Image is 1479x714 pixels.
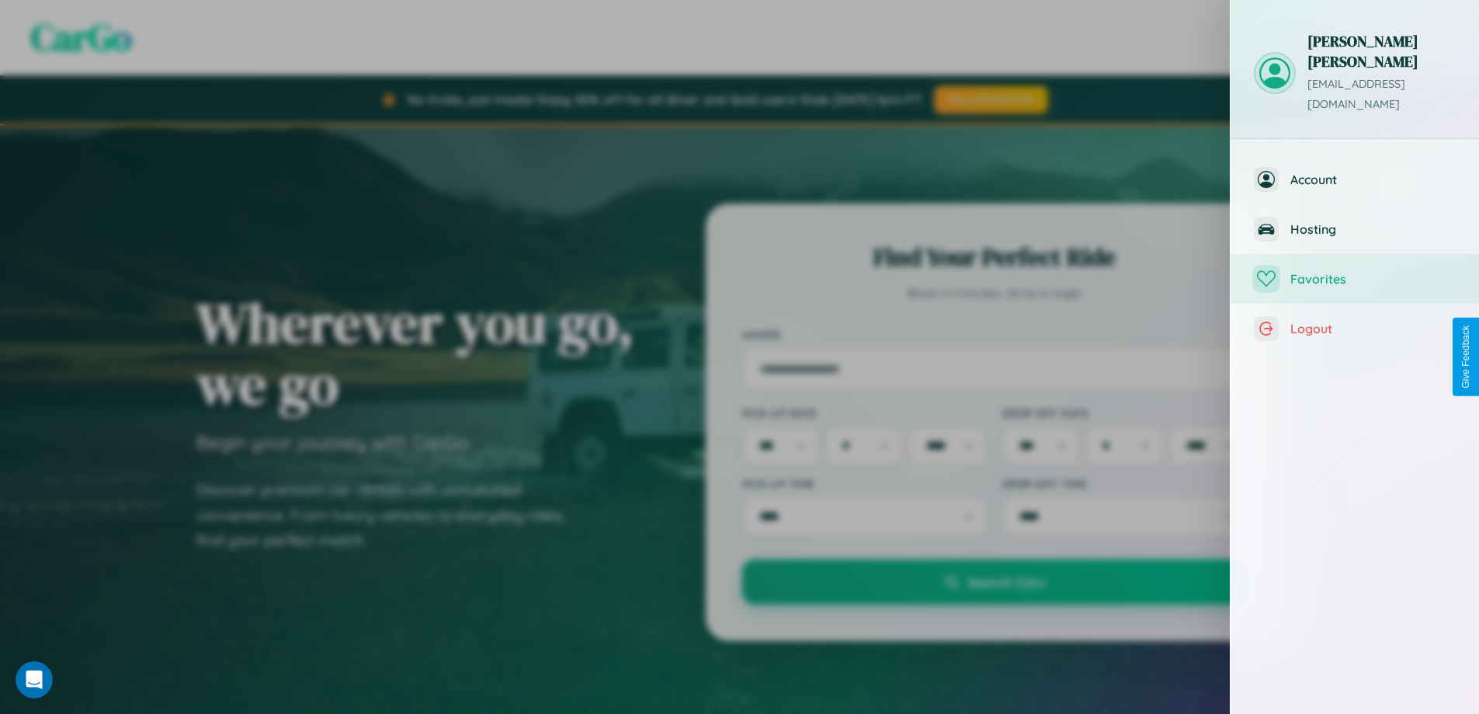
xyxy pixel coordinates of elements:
[1290,221,1456,237] span: Hosting
[1231,304,1479,354] button: Logout
[1290,271,1456,287] span: Favorites
[1231,254,1479,304] button: Favorites
[1460,326,1471,388] div: Give Feedback
[1290,172,1456,187] span: Account
[1231,204,1479,254] button: Hosting
[1307,31,1456,71] h3: [PERSON_NAME] [PERSON_NAME]
[1290,321,1456,336] span: Logout
[1307,75,1456,115] p: [EMAIL_ADDRESS][DOMAIN_NAME]
[16,661,53,698] iframe: Intercom live chat
[1231,155,1479,204] button: Account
